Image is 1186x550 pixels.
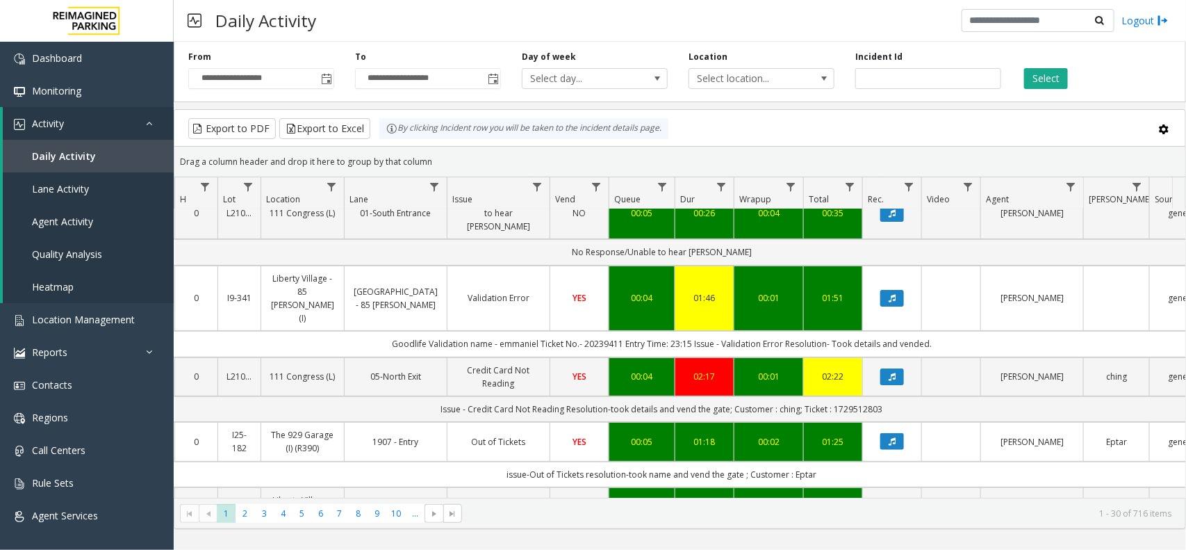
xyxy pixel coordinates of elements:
div: By clicking Incident row you will be taken to the incident details page. [379,118,668,139]
span: Page 7 [330,504,349,523]
label: Day of week [522,51,576,63]
a: NO [559,207,600,220]
a: H Filter Menu [196,177,215,196]
img: 'icon' [14,380,25,391]
a: I25-182 [227,428,252,455]
a: YES [559,435,600,448]
a: 1907 - Entry [353,435,438,448]
a: Queue Filter Menu [653,177,672,196]
a: YES [559,370,600,383]
span: Daily Activity [32,149,96,163]
a: 00:04 [743,207,795,220]
span: Call Centers [32,444,85,457]
a: Agent Filter Menu [1062,177,1080,196]
span: [PERSON_NAME] [1089,193,1152,205]
img: 'icon' [14,478,25,490]
div: 01:25 [812,435,854,448]
div: Data table [174,177,1185,498]
a: 01:51 [812,291,854,305]
a: 02:17 [684,370,725,383]
a: I9-341 [227,291,252,305]
span: Lane Activity [32,182,89,195]
a: Lane Activity [3,172,174,205]
span: Go to the last page [447,508,459,519]
a: Location Filter Menu [322,177,341,196]
a: No Response/Unable to hear [PERSON_NAME] [456,193,541,234]
a: Heatmap [3,270,174,303]
span: Total [809,193,829,205]
img: 'icon' [14,511,25,522]
span: Reports [32,346,67,359]
span: Vend [555,193,575,205]
a: Video Filter Menu [959,177,978,196]
span: Queue [614,193,641,205]
a: 00:05 [618,207,666,220]
a: [PERSON_NAME] [989,435,1075,448]
span: Go to the last page [443,504,462,524]
a: 111 Congress (L) [270,370,336,383]
span: Dur [680,193,695,205]
span: Source [1155,193,1182,205]
span: NO [573,207,586,219]
div: 01:46 [684,291,725,305]
span: Video [927,193,950,205]
a: 00:35 [812,207,854,220]
a: 111 Congress (L) [270,207,336,220]
a: [GEOGRAPHIC_DATA] - 85 [PERSON_NAME] [353,285,438,312]
a: 00:02 [743,435,795,448]
a: Agent Activity [3,205,174,238]
span: Page 3 [255,504,274,523]
a: 05-North Exit [353,370,438,383]
span: Page 11 [406,504,425,523]
a: Parker Filter Menu [1128,177,1146,196]
a: Total Filter Menu [841,177,859,196]
span: Activity [32,117,64,130]
span: Page 9 [368,504,386,523]
a: Liberty Village - 85 [PERSON_NAME] (I) [270,494,336,547]
a: Lot Filter Menu [239,177,258,196]
a: L21066000 [227,207,252,220]
a: Daily Activity [3,140,174,172]
span: Agent [986,193,1009,205]
a: Out of Tickets [456,435,541,448]
a: 0 [183,435,209,448]
button: Export to PDF [188,118,276,139]
label: Location [689,51,727,63]
a: 00:04 [618,291,666,305]
kendo-pager-info: 1 - 30 of 716 items [470,508,1171,519]
a: Dur Filter Menu [712,177,731,196]
a: Issue Filter Menu [528,177,547,196]
span: Agent Services [32,509,98,522]
span: Agent Activity [32,215,93,228]
span: YES [573,371,586,382]
span: Select location... [689,69,805,88]
a: Quality Analysis [3,238,174,270]
a: [PERSON_NAME] [989,370,1075,383]
a: 00:05 [618,435,666,448]
a: [PERSON_NAME] [989,207,1075,220]
label: To [355,51,366,63]
a: Vend Filter Menu [587,177,606,196]
a: 02:22 [812,370,854,383]
img: 'icon' [14,413,25,424]
div: 00:01 [743,291,795,305]
a: 0 [183,291,209,305]
button: Export to Excel [279,118,370,139]
label: From [188,51,211,63]
span: Page 10 [387,504,406,523]
span: Go to the next page [429,508,440,519]
span: Location [266,193,300,205]
h3: Daily Activity [208,3,323,38]
div: 00:04 [618,370,666,383]
span: Lot [223,193,236,205]
span: Page 8 [349,504,368,523]
img: 'icon' [14,54,25,65]
a: Validation Error [456,291,541,305]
